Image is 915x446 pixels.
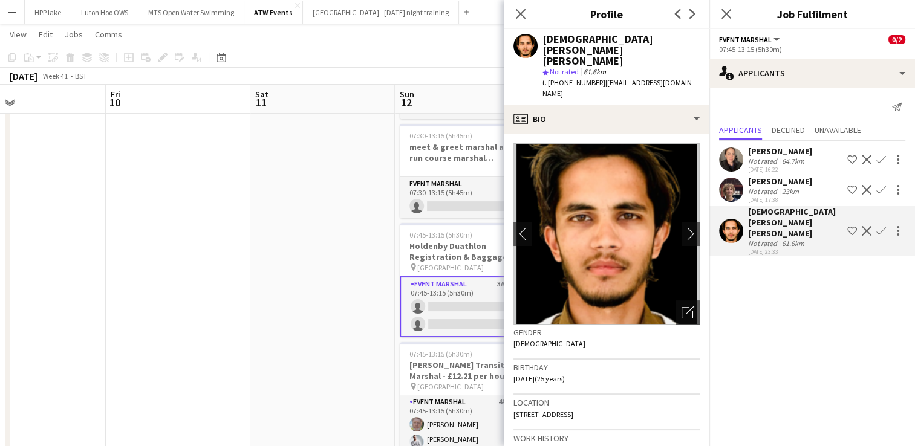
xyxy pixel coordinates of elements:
span: Sun [400,89,414,100]
div: [DATE] 16:22 [748,166,812,173]
span: Sat [255,89,269,100]
div: Open photos pop-in [676,300,700,325]
h3: Birthday [513,362,700,373]
h3: meet & greet marshal and run course marshal [PERSON_NAME] [400,141,535,163]
h3: Profile [504,6,709,22]
a: Jobs [60,27,88,42]
span: [STREET_ADDRESS] [513,410,573,419]
h3: Work history [513,433,700,444]
span: Unavailable [815,126,861,134]
span: Jobs [65,29,83,40]
div: Bio [504,105,709,134]
img: Crew avatar or photo [513,143,700,325]
div: Not rated [748,239,780,248]
div: [DATE] [10,70,37,82]
app-job-card: 07:30-13:15 (5h45m)0/1meet & greet marshal and run course marshal [PERSON_NAME]1 RoleEvent Marsha... [400,124,535,218]
span: t. [PHONE_NUMBER] [542,78,605,87]
span: 61.6km [581,67,608,76]
span: [GEOGRAPHIC_DATA] [417,382,484,391]
button: Event Marshal [719,35,781,44]
span: View [10,29,27,40]
button: HPP lake [25,1,71,24]
h3: Holdenby Duathlon Registration & Baggage Marshal £12.21 per hour if over 21 [400,241,535,262]
h3: Gender [513,327,700,338]
div: [PERSON_NAME] [748,146,812,157]
div: 64.7km [780,157,807,166]
h3: [PERSON_NAME] Transition Marshal - £12.21 per hour if over 21 [400,360,535,381]
span: [DATE] (25 years) [513,374,565,383]
span: Event Marshal [719,35,772,44]
span: 07:45-13:15 (5h30m) [409,230,472,239]
div: [PERSON_NAME] [748,176,812,187]
h3: Job Fulfilment [709,6,915,22]
a: Edit [34,27,57,42]
div: [DATE] 17:38 [748,196,812,204]
div: BST [75,71,87,80]
div: 61.6km [780,239,807,248]
span: Declined [772,126,805,134]
span: 10 [109,95,120,109]
span: Fri [111,89,120,100]
span: 0/2 [888,35,905,44]
h3: Location [513,397,700,408]
a: Comms [90,27,127,42]
div: [DATE] 23:33 [748,248,842,256]
button: ATW Events [244,1,303,24]
span: 11 [253,95,269,109]
span: Comms [95,29,122,40]
button: Luton Hoo OWS [71,1,138,24]
app-card-role: Event Marshal0/107:30-13:15 (5h45m) [400,177,535,218]
a: View [5,27,31,42]
div: Not rated [748,187,780,196]
span: Edit [39,29,53,40]
app-job-card: 07:45-13:15 (5h30m)0/2Holdenby Duathlon Registration & Baggage Marshal £12.21 per hour if over 21... [400,223,535,337]
div: Applicants [709,59,915,88]
div: 23km [780,187,801,196]
div: [DEMOGRAPHIC_DATA][PERSON_NAME] [PERSON_NAME] [542,34,700,66]
span: Applicants [719,126,762,134]
span: 07:30-13:15 (5h45m) [409,131,472,140]
span: | [EMAIL_ADDRESS][DOMAIN_NAME] [542,78,695,98]
span: 12 [398,95,414,109]
span: 07:45-13:15 (5h30m) [409,349,472,358]
div: Not rated [748,157,780,166]
span: [GEOGRAPHIC_DATA] [417,263,484,272]
span: [DEMOGRAPHIC_DATA] [513,339,585,348]
button: MTS Open Water Swimming [138,1,244,24]
button: [GEOGRAPHIC_DATA] - [DATE] night training [303,1,459,24]
span: Not rated [550,67,579,76]
div: [DEMOGRAPHIC_DATA][PERSON_NAME] [PERSON_NAME] [748,206,842,239]
span: Week 41 [40,71,70,80]
div: 07:45-13:15 (5h30m) [719,45,905,54]
app-card-role: Event Marshal3A0/207:45-13:15 (5h30m) [400,276,535,337]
